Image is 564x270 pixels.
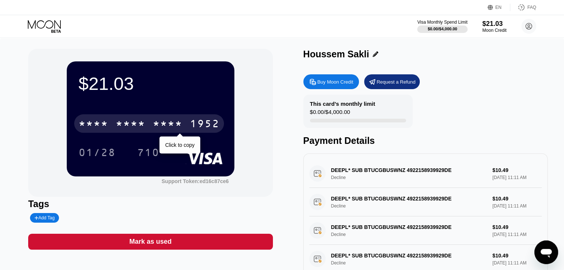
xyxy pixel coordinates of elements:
div: Support Token: ed16c87ce6 [162,178,229,184]
div: 710 [132,143,165,162]
div: $0.00 / $4,000.00 [428,27,457,31]
div: FAQ [527,5,536,10]
div: 01/28 [73,143,121,162]
iframe: Bouton de lancement de la fenêtre de messagerie [534,240,558,264]
div: Payment Details [303,135,548,146]
div: Request a Refund [377,79,416,85]
div: Buy Moon Credit [303,74,359,89]
div: $21.03 [79,73,222,94]
div: Add Tag [34,215,55,220]
div: 710 [137,148,159,159]
div: Tags [28,199,273,209]
div: Visa Monthly Spend Limit [417,20,467,25]
div: Mark as used [28,234,273,250]
div: $21.03 [482,20,507,28]
div: Support Token:ed16c87ce6 [162,178,229,184]
div: Visa Monthly Spend Limit$0.00/$4,000.00 [417,20,467,33]
div: FAQ [510,4,536,11]
div: Mark as used [129,237,172,246]
div: EN [488,4,510,11]
div: 1952 [190,119,220,131]
div: Buy Moon Credit [317,79,353,85]
div: Moon Credit [482,28,507,33]
div: 01/28 [79,148,116,159]
div: Add Tag [30,213,59,223]
div: Click to copy [165,142,194,148]
div: $0.00 / $4,000.00 [310,109,350,119]
div: Houssem Sakli [303,49,369,60]
div: This card’s monthly limit [310,101,375,107]
div: $21.03Moon Credit [482,20,507,33]
div: EN [495,5,502,10]
div: Request a Refund [364,74,420,89]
